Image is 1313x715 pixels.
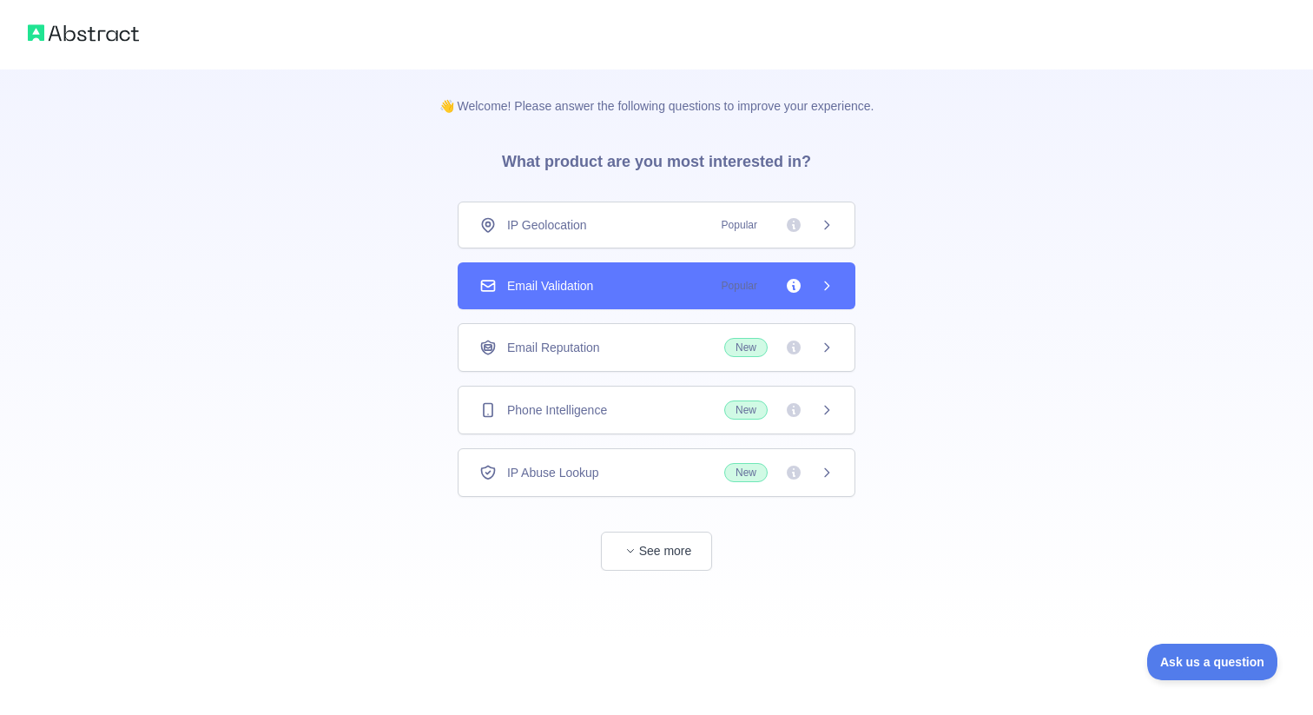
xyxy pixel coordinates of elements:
[507,277,593,295] span: Email Validation
[412,70,902,115] p: 👋 Welcome! Please answer the following questions to improve your experience.
[724,463,768,482] span: New
[711,277,768,295] span: Popular
[507,339,600,356] span: Email Reputation
[507,464,599,481] span: IP Abuse Lookup
[724,401,768,420] span: New
[28,21,139,45] img: Abstract logo
[507,401,607,419] span: Phone Intelligence
[474,115,839,202] h3: What product are you most interested in?
[1147,644,1278,680] iframe: Toggle Customer Support
[711,216,768,234] span: Popular
[601,532,712,571] button: See more
[507,216,587,234] span: IP Geolocation
[724,338,768,357] span: New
